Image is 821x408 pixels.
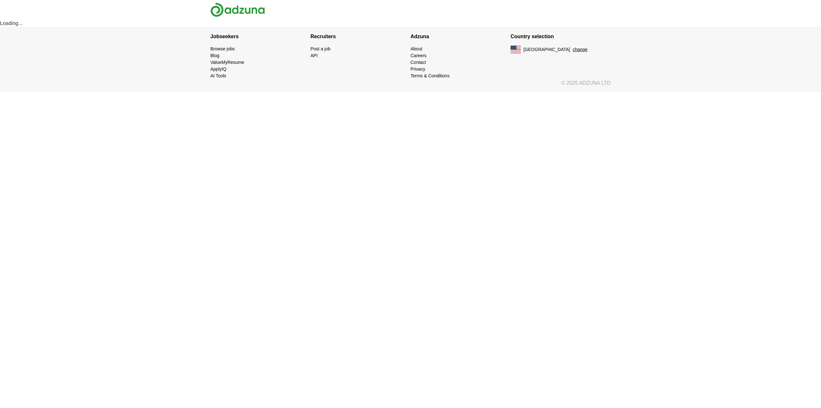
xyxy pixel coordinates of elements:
[205,79,616,92] div: © 2025 ADZUNA LTD
[410,66,425,72] a: Privacy
[310,53,318,58] a: API
[410,53,427,58] a: Careers
[210,66,226,72] a: ApplyIQ
[210,3,265,17] img: Adzuna logo
[210,73,226,78] a: AI Tools
[210,53,219,58] a: Blog
[523,46,570,53] span: [GEOGRAPHIC_DATA]
[511,28,611,46] h4: Country selection
[210,46,235,51] a: Browse jobs
[573,46,588,53] button: change
[511,46,521,53] img: US flag
[310,46,330,51] a: Post a job
[410,73,449,78] a: Terms & Conditions
[210,60,244,65] a: ValueMyResume
[410,46,422,51] a: About
[410,60,426,65] a: Contact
